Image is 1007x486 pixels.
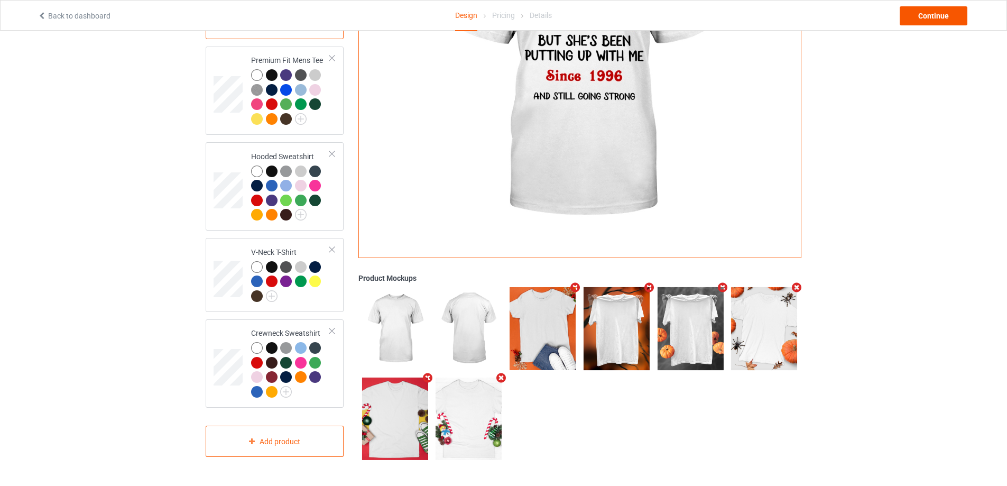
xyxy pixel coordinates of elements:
img: regular.jpg [584,287,650,370]
div: Premium Fit Mens Tee [251,55,330,124]
img: heather_texture.png [251,84,263,96]
img: regular.jpg [362,287,428,370]
img: regular.jpg [436,287,502,370]
i: Remove mockup [790,282,803,293]
div: Crewneck Sweatshirt [251,328,330,397]
a: Back to dashboard [38,12,110,20]
div: Hooded Sweatshirt [251,151,330,220]
div: V-Neck T-Shirt [251,247,330,301]
i: Remove mockup [716,282,729,293]
img: regular.jpg [731,287,797,370]
img: svg+xml;base64,PD94bWwgdmVyc2lvbj0iMS4wIiBlbmNvZGluZz0iVVRGLTgiPz4KPHN2ZyB3aWR0aD0iMjJweCIgaGVpZ2... [295,209,307,221]
img: svg+xml;base64,PD94bWwgdmVyc2lvbj0iMS4wIiBlbmNvZGluZz0iVVRGLTgiPz4KPHN2ZyB3aWR0aD0iMjJweCIgaGVpZ2... [266,290,278,302]
div: Crewneck Sweatshirt [206,319,344,408]
div: Hooded Sweatshirt [206,142,344,231]
div: Details [530,1,552,30]
img: regular.jpg [510,287,576,370]
img: regular.jpg [362,378,428,460]
i: Remove mockup [569,282,582,293]
img: regular.jpg [658,287,724,370]
div: Add product [206,426,344,457]
img: svg+xml;base64,PD94bWwgdmVyc2lvbj0iMS4wIiBlbmNvZGluZz0iVVRGLTgiPz4KPHN2ZyB3aWR0aD0iMjJweCIgaGVpZ2... [280,386,292,398]
div: Continue [900,6,967,25]
i: Remove mockup [495,372,508,383]
i: Remove mockup [421,372,434,383]
img: regular.jpg [436,378,502,460]
div: V-Neck T-Shirt [206,238,344,312]
i: Remove mockup [642,282,655,293]
div: Design [455,1,477,31]
div: Pricing [492,1,515,30]
div: Product Mockups [358,273,801,283]
div: Premium Fit Mens Tee [206,47,344,135]
img: svg+xml;base64,PD94bWwgdmVyc2lvbj0iMS4wIiBlbmNvZGluZz0iVVRGLTgiPz4KPHN2ZyB3aWR0aD0iMjJweCIgaGVpZ2... [295,113,307,125]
